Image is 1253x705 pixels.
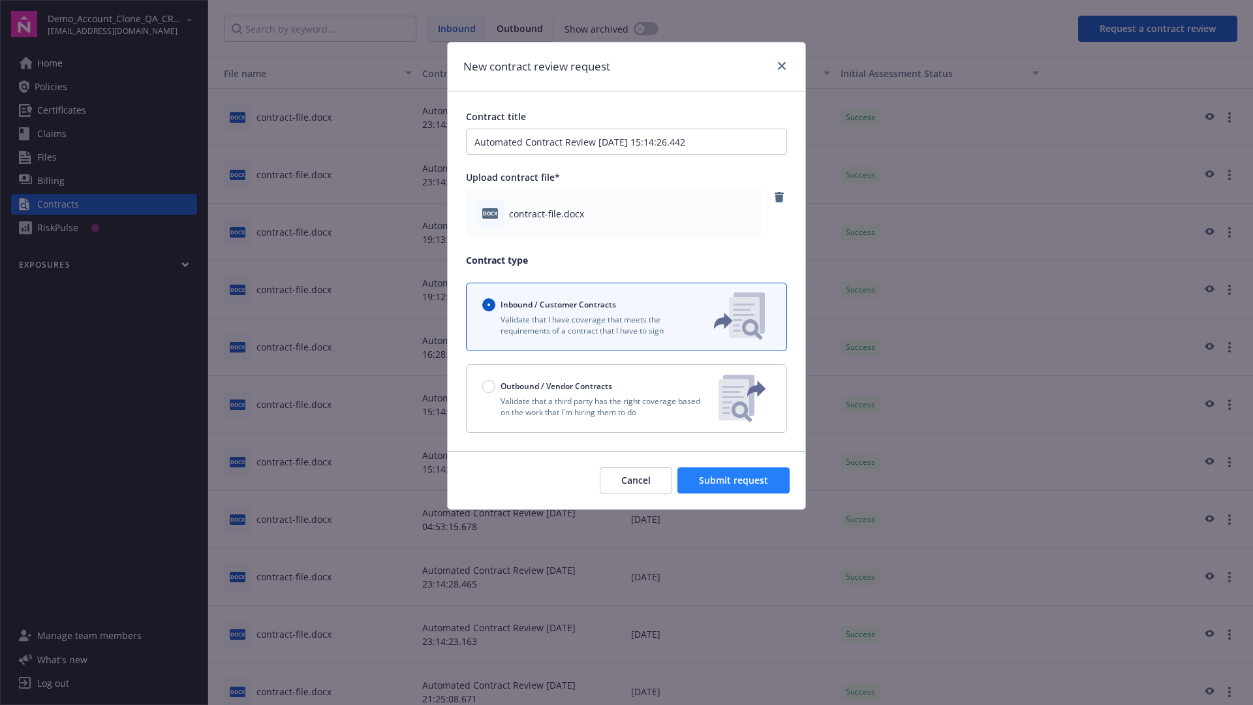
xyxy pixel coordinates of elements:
[463,58,610,75] h1: New contract review request
[466,110,526,123] span: Contract title
[466,129,787,155] input: Enter a title for this contract
[482,380,495,393] input: Outbound / Vendor Contracts
[482,208,498,218] span: docx
[774,58,790,74] a: close
[699,474,768,486] span: Submit request
[466,253,787,267] p: Contract type
[771,189,787,205] a: remove
[600,467,672,493] button: Cancel
[677,467,790,493] button: Submit request
[501,381,612,392] span: Outbound / Vendor Contracts
[482,298,495,311] input: Inbound / Customer Contracts
[501,299,616,310] span: Inbound / Customer Contracts
[466,283,787,351] button: Inbound / Customer ContractsValidate that I have coverage that meets the requirements of a contra...
[621,474,651,486] span: Cancel
[482,314,692,336] p: Validate that I have coverage that meets the requirements of a contract that I have to sign
[466,171,560,183] span: Upload contract file*
[482,396,708,418] p: Validate that a third party has the right coverage based on the work that I'm hiring them to do
[509,207,584,221] span: contract-file.docx
[466,364,787,433] button: Outbound / Vendor ContractsValidate that a third party has the right coverage based on the work t...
